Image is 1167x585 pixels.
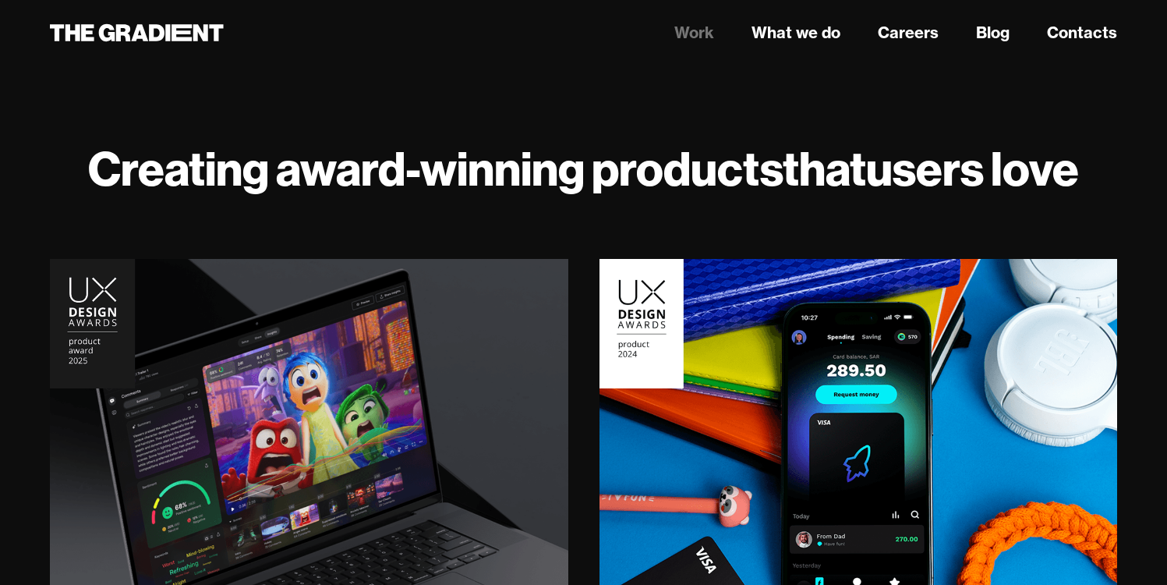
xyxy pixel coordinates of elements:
[976,21,1010,44] a: Blog
[783,139,866,198] strong: that
[878,21,939,44] a: Careers
[50,140,1117,197] h1: Creating award-winning products users love
[674,21,714,44] a: Work
[1047,21,1117,44] a: Contacts
[751,21,840,44] a: What we do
